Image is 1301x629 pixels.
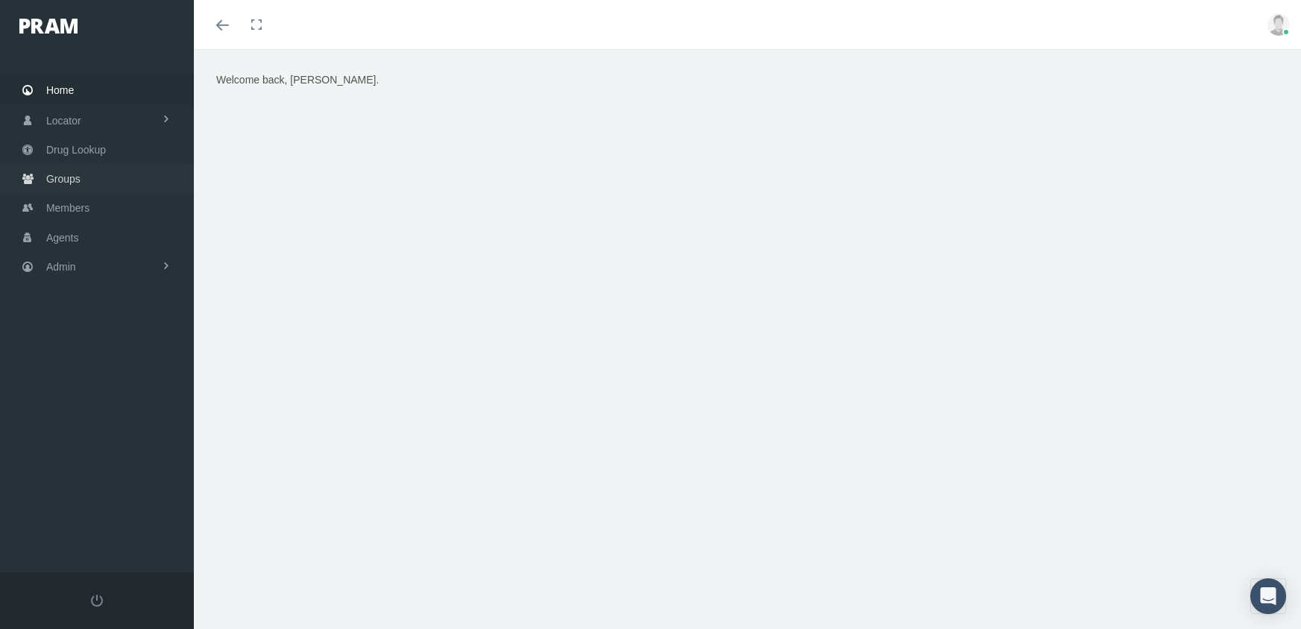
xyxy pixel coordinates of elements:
span: Groups [46,165,81,193]
span: Locator [46,107,81,135]
span: Drug Lookup [46,136,106,164]
span: Agents [46,224,79,252]
span: Welcome back, [PERSON_NAME]. [216,74,379,86]
img: user-placeholder.jpg [1267,13,1290,36]
span: Admin [46,253,76,281]
span: Home [46,76,74,104]
div: Open Intercom Messenger [1250,578,1286,614]
img: PRAM_20_x_78.png [19,19,78,34]
span: Members [46,194,89,222]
